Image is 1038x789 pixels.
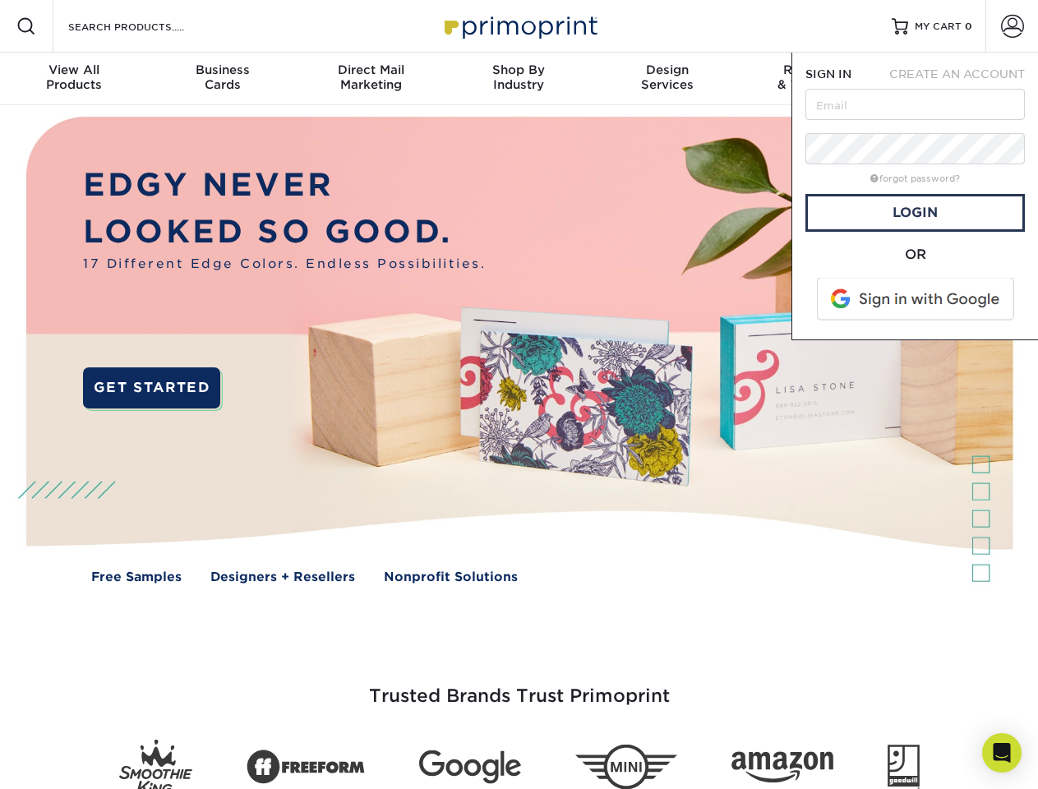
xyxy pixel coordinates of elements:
span: MY CART [915,20,962,34]
p: EDGY NEVER [83,162,486,209]
a: Login [805,194,1025,232]
a: Designers + Resellers [210,568,355,587]
span: 0 [965,21,972,32]
a: BusinessCards [148,53,296,105]
a: Resources& Templates [741,53,889,105]
div: Industry [445,62,593,92]
div: Marketing [297,62,445,92]
span: Resources [741,62,889,77]
input: SEARCH PRODUCTS..... [67,16,227,36]
div: OR [805,245,1025,265]
h3: Trusted Brands Trust Primoprint [39,646,1000,727]
a: GET STARTED [83,367,220,408]
a: Shop ByIndustry [445,53,593,105]
span: SIGN IN [805,67,851,81]
span: Direct Mail [297,62,445,77]
span: Shop By [445,62,593,77]
img: Amazon [731,752,833,783]
div: Cards [148,62,296,92]
p: LOOKED SO GOOD. [83,209,486,256]
img: Primoprint [437,8,602,44]
span: CREATE AN ACCOUNT [889,67,1025,81]
span: Design [593,62,741,77]
div: Services [593,62,741,92]
img: Google [419,750,521,784]
input: Email [805,89,1025,120]
a: Direct MailMarketing [297,53,445,105]
img: Goodwill [888,745,920,789]
a: Free Samples [91,568,182,587]
a: forgot password? [870,173,960,184]
span: Business [148,62,296,77]
div: Open Intercom Messenger [982,733,1022,773]
span: 17 Different Edge Colors. Endless Possibilities. [83,255,486,274]
a: DesignServices [593,53,741,105]
div: & Templates [741,62,889,92]
a: Nonprofit Solutions [384,568,518,587]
